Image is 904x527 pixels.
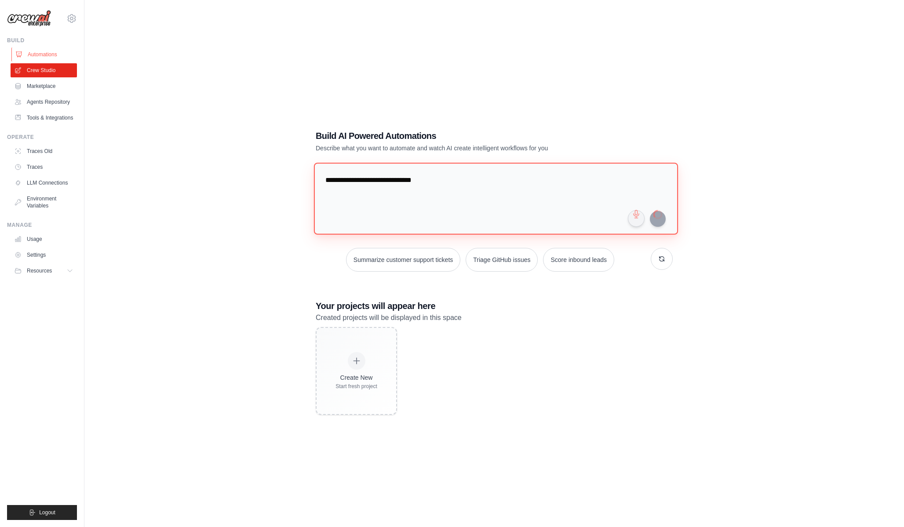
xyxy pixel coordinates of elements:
h1: Build AI Powered Automations [316,130,611,142]
a: Automations [11,47,78,62]
a: Marketplace [11,79,77,93]
p: Created projects will be displayed in this space [316,312,673,323]
div: Create New [335,373,377,382]
div: Operate [7,134,77,141]
button: Resources [11,264,77,278]
button: Get new suggestions [651,248,673,270]
a: Settings [11,248,77,262]
span: Logout [39,509,55,516]
span: Resources [27,267,52,274]
p: Describe what you want to automate and watch AI create intelligent workflows for you [316,144,611,153]
a: Usage [11,232,77,246]
button: Summarize customer support tickets [346,248,460,272]
a: Traces Old [11,144,77,158]
button: Click to speak your automation idea [628,210,645,227]
a: Environment Variables [11,192,77,213]
button: Score inbound leads [543,248,614,272]
div: Start fresh project [335,383,377,390]
div: Manage [7,222,77,229]
iframe: Chat Widget [860,485,904,527]
a: Agents Repository [11,95,77,109]
button: Logout [7,505,77,520]
a: LLM Connections [11,176,77,190]
a: Tools & Integrations [11,111,77,125]
div: Build [7,37,77,44]
button: Triage GitHub issues [466,248,538,272]
h3: Your projects will appear here [316,300,673,312]
a: Crew Studio [11,63,77,77]
a: Traces [11,160,77,174]
img: Logo [7,10,51,27]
